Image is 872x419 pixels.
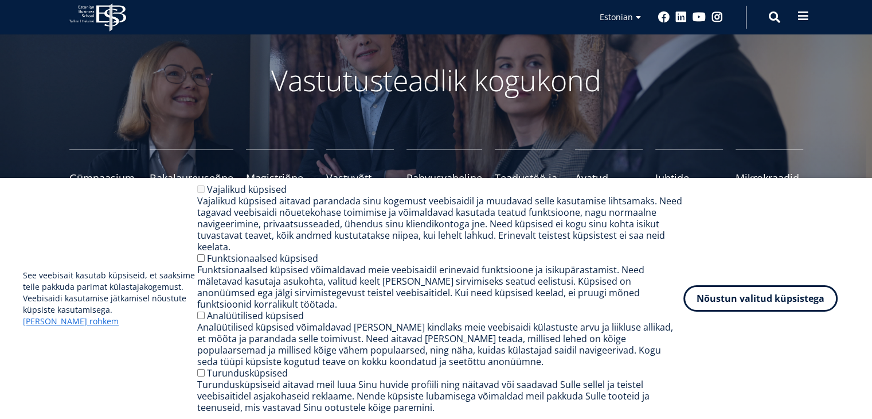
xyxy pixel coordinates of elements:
p: See veebisait kasutab küpsiseid, et saaksime teile pakkuda parimat külastajakogemust. Veebisaidi ... [23,270,197,327]
span: Teadustöö ja doktoriõpe [495,172,562,195]
a: Avatud Ülikool [575,149,643,195]
span: Mikrokraadid [736,172,803,184]
a: Gümnaasium [69,149,137,195]
div: Analüütilised küpsised võimaldavad [PERSON_NAME] kindlaks meie veebisaidi külastuste arvu ja liik... [197,321,683,367]
div: Funktsionaalsed küpsised võimaldavad meie veebisaidil erinevaid funktsioone ja isikupärastamist. ... [197,264,683,310]
span: Magistriõpe [246,172,314,184]
a: Rahvusvaheline kogemus [406,149,482,195]
a: Magistriõpe [246,149,314,195]
a: Vastuvõtt ülikooli [326,149,394,195]
span: Vastuvõtt ülikooli [326,172,394,195]
span: Rahvusvaheline kogemus [406,172,482,195]
p: Vastutusteadlik kogukond [132,63,740,98]
label: Funktsionaalsed küpsised [207,252,318,265]
a: Youtube [693,11,706,23]
a: Juhtide koolitus [655,149,723,195]
span: Avatud Ülikool [575,172,643,195]
span: Gümnaasium [69,172,137,184]
a: Instagram [711,11,723,23]
label: Analüütilised küpsised [207,309,304,322]
a: Mikrokraadid [736,149,803,195]
a: Teadustöö ja doktoriõpe [495,149,562,195]
button: Nõustun valitud küpsistega [683,285,838,312]
div: Turundusküpsiseid aitavad meil luua Sinu huvide profiili ning näitavad või saadavad Sulle sellel ... [197,379,683,413]
label: Vajalikud küpsised [207,183,287,196]
label: Turundusküpsised [207,367,288,379]
span: Juhtide koolitus [655,172,723,195]
a: Facebook [658,11,670,23]
a: [PERSON_NAME] rohkem [23,316,119,327]
a: Linkedin [675,11,687,23]
span: Bakalaureuseõpe [150,172,233,184]
div: Vajalikud küpsised aitavad parandada sinu kogemust veebisaidil ja muudavad selle kasutamise lihts... [197,195,683,253]
a: Bakalaureuseõpe [150,149,233,195]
